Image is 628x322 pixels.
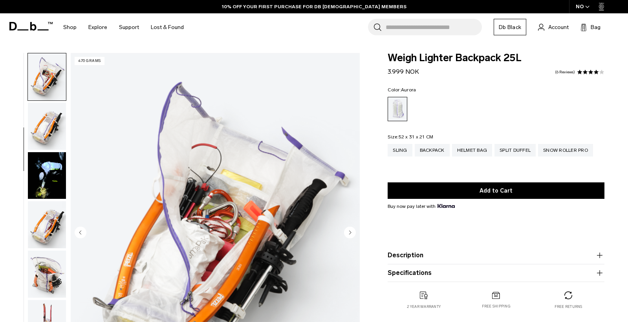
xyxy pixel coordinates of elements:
[555,70,575,74] a: 6 reviews
[538,144,593,156] a: Snow Roller Pro
[344,226,356,240] button: Next slide
[401,87,416,93] span: Aurora
[57,13,190,41] nav: Main Navigation
[75,226,86,240] button: Previous slide
[28,152,66,199] img: Weigh Lighter Backpack 25L Aurora
[407,304,441,309] p: 2 year warranty
[28,103,66,150] img: Weigh_Lighter_Backpack_25L_5.png
[75,57,104,65] p: 470 grams
[27,201,66,249] button: Weigh_Lighter_Backpack_25L_6.png
[28,53,66,100] img: Weigh_Lighter_Backpack_25L_4.png
[591,23,601,31] span: Bag
[28,201,66,248] img: Weigh_Lighter_Backpack_25L_6.png
[388,87,416,92] legend: Color:
[388,251,604,260] button: Description
[222,3,406,10] a: 10% OFF YOUR FIRST PURCHASE FOR DB [DEMOGRAPHIC_DATA] MEMBERS
[538,22,569,32] a: Account
[452,144,493,156] a: Helmet Bag
[482,304,511,309] p: Free shipping
[151,13,184,41] a: Lost & Found
[494,19,526,35] a: Db Black
[27,250,66,298] button: Weigh_Lighter_Backpack_25L_7.png
[63,13,77,41] a: Shop
[388,144,412,156] a: Sling
[119,13,139,41] a: Support
[388,97,407,121] a: Aurora
[388,203,454,210] span: Buy now pay later with
[27,53,66,101] button: Weigh_Lighter_Backpack_25L_4.png
[438,204,454,208] img: {"height" => 20, "alt" => "Klarna"}
[399,134,434,140] span: 52 x 31 x 21 CM
[388,268,604,278] button: Specifications
[27,152,66,200] button: Weigh Lighter Backpack 25L Aurora
[548,23,569,31] span: Account
[88,13,107,41] a: Explore
[388,68,419,75] span: 3.999 NOK
[28,251,66,298] img: Weigh_Lighter_Backpack_25L_7.png
[388,182,604,199] button: Add to Cart
[415,144,450,156] a: Backpack
[494,144,536,156] a: Split Duffel
[388,135,433,139] legend: Size:
[555,304,582,309] p: Free returns
[580,22,601,32] button: Bag
[27,102,66,150] button: Weigh_Lighter_Backpack_25L_5.png
[388,53,604,63] span: Weigh Lighter Backpack 25L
